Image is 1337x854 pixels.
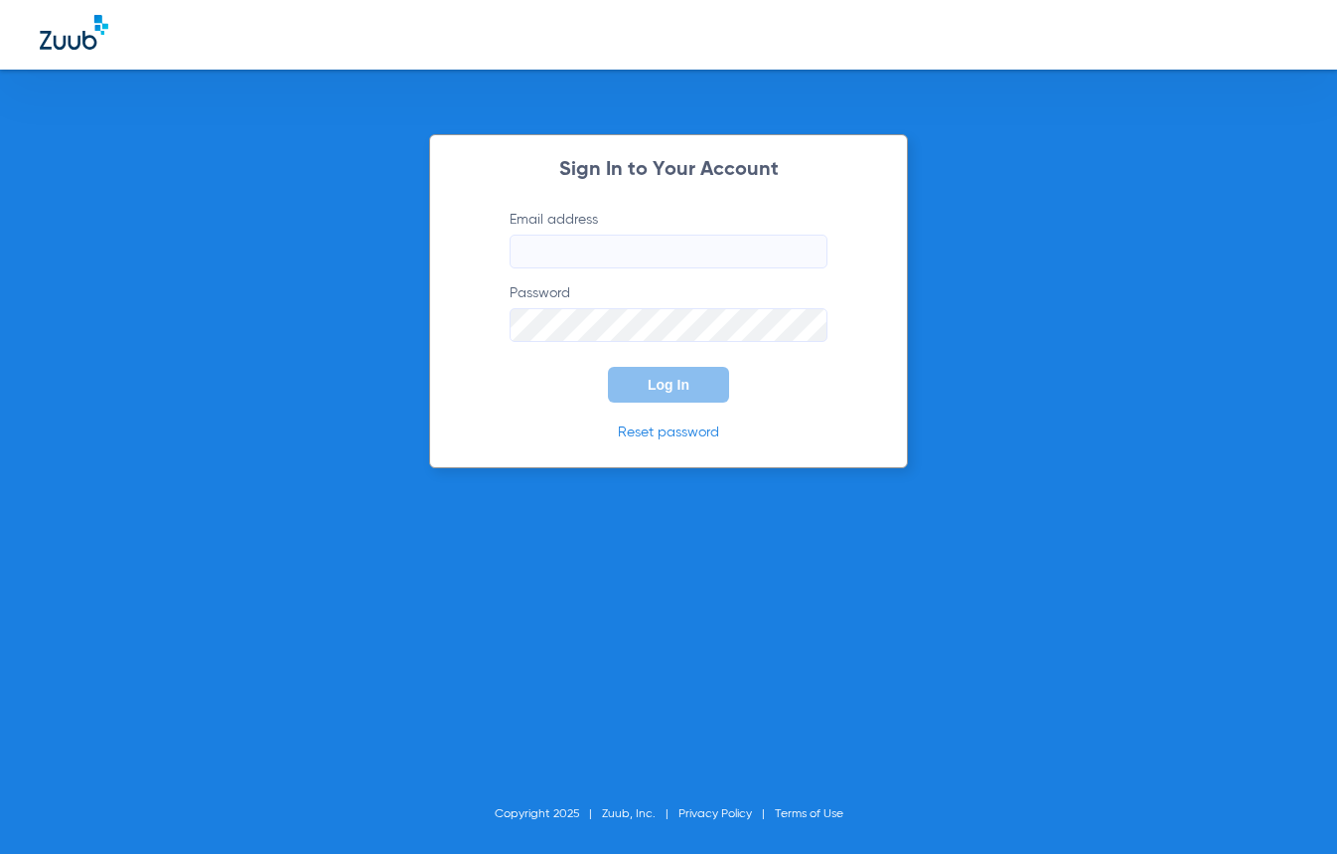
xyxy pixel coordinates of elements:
li: Copyright 2025 [495,804,602,824]
button: Log In [608,367,729,403]
h2: Sign In to Your Account [480,160,857,180]
a: Reset password [618,426,719,439]
a: Privacy Policy [678,808,752,820]
li: Zuub, Inc. [602,804,678,824]
input: Password [510,308,827,342]
img: Zuub Logo [40,15,108,50]
span: Log In [648,377,689,393]
label: Password [510,283,827,342]
a: Terms of Use [775,808,843,820]
label: Email address [510,210,827,268]
input: Email address [510,235,827,268]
